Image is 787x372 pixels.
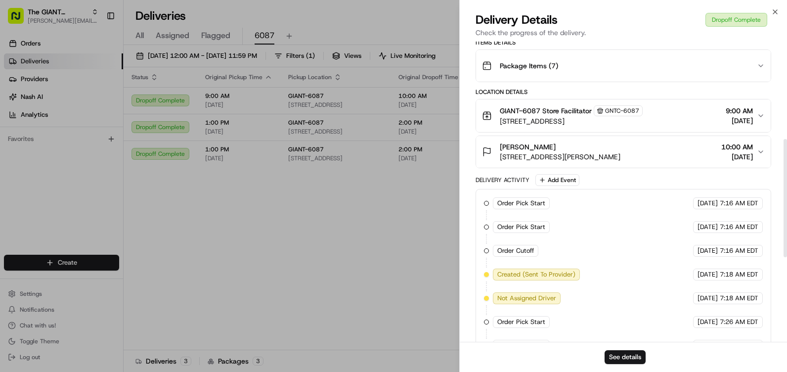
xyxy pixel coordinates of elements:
div: Start new chat [34,94,162,104]
span: [DATE] [698,318,718,326]
img: 1736555255976-a54dd68f-1ca7-489b-9aae-adbdc363a1c4 [10,94,28,112]
div: We're available if you need us! [34,104,125,112]
span: Order Pick Start [497,223,545,232]
div: Location Details [476,88,771,96]
button: Start new chat [168,97,180,109]
span: 9:00 AM [726,106,753,116]
span: 7:16 AM EDT [720,246,758,255]
span: Order Pick Start [497,318,545,326]
span: Not Assigned Driver [497,294,556,303]
span: 7:35 AM EDT [720,341,758,350]
span: [PERSON_NAME] [500,142,556,152]
input: Clear [26,64,163,74]
span: Package Items ( 7 ) [500,61,558,71]
span: [DATE] [698,199,718,208]
span: [DATE] [726,116,753,126]
img: Nash [10,10,30,30]
span: Delivery Details [476,12,558,28]
span: Order Pick Start [497,199,545,208]
span: Order Pick Start [497,341,545,350]
span: [DATE] [698,246,718,255]
div: 💻 [84,144,91,152]
div: Items Details [476,39,771,46]
span: 7:26 AM EDT [720,318,758,326]
button: Package Items (7) [476,50,771,82]
span: 7:16 AM EDT [720,223,758,232]
span: [DATE] [698,341,718,350]
span: Order Cutoff [497,246,534,255]
span: GNTC-6087 [605,107,639,115]
span: [DATE] [698,270,718,279]
div: 📗 [10,144,18,152]
span: 7:18 AM EDT [720,294,758,303]
span: GIANT-6087 Store Facilitator [500,106,592,116]
a: 💻API Documentation [80,139,163,157]
span: Pylon [98,168,120,175]
span: [STREET_ADDRESS][PERSON_NAME] [500,152,620,162]
span: [DATE] [698,294,718,303]
a: 📗Knowledge Base [6,139,80,157]
a: Powered byPylon [70,167,120,175]
span: Knowledge Base [20,143,76,153]
span: [DATE] [721,152,753,162]
button: [PERSON_NAME][STREET_ADDRESS][PERSON_NAME]10:00 AM[DATE] [476,136,771,168]
button: Add Event [535,174,579,186]
span: [DATE] [698,223,718,232]
p: Welcome 👋 [10,40,180,55]
p: Check the progress of the delivery. [476,28,771,38]
span: [STREET_ADDRESS] [500,116,643,126]
div: Delivery Activity [476,176,529,184]
button: GIANT-6087 Store FacilitatorGNTC-6087[STREET_ADDRESS]9:00 AM[DATE] [476,99,771,132]
span: API Documentation [93,143,159,153]
span: 7:18 AM EDT [720,270,758,279]
span: 7:16 AM EDT [720,199,758,208]
button: See details [605,350,646,364]
span: Created (Sent To Provider) [497,270,575,279]
span: 10:00 AM [721,142,753,152]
